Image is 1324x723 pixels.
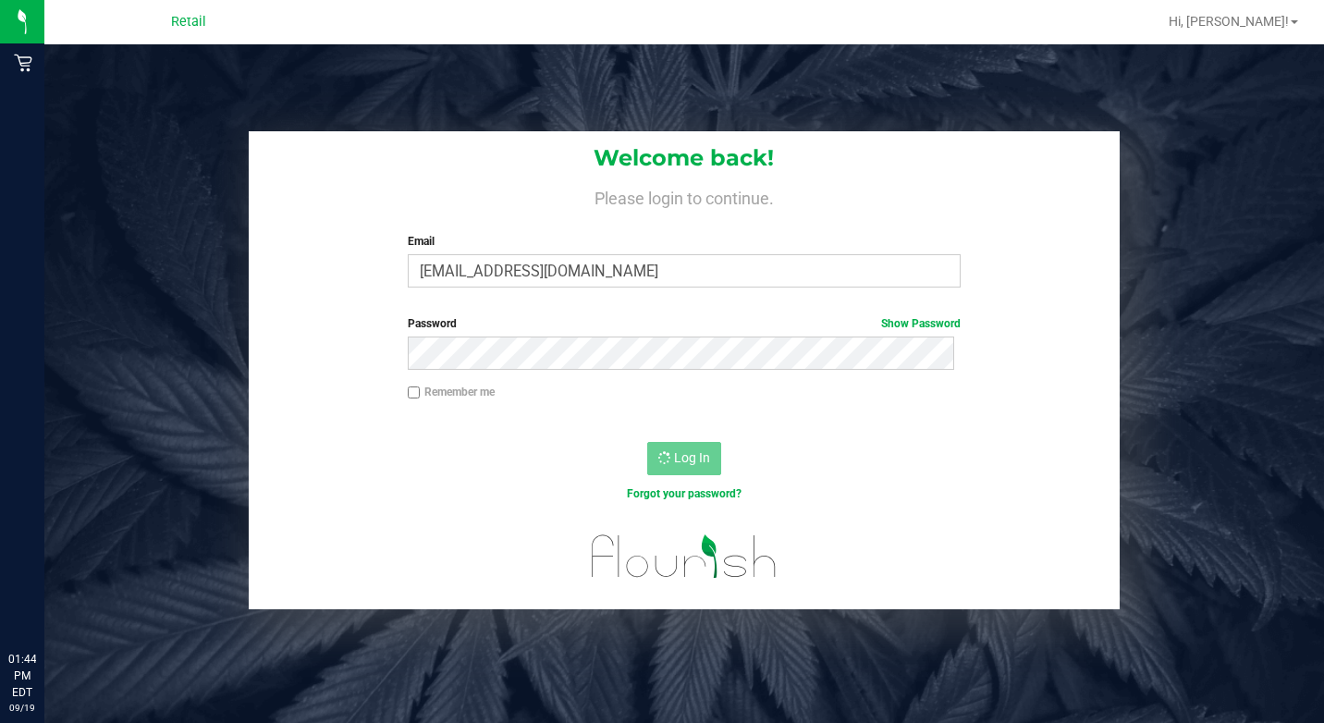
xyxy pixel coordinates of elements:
img: flourish_logo.svg [575,521,793,592]
h1: Welcome back! [249,146,1121,170]
label: Remember me [408,384,495,400]
p: 01:44 PM EDT [8,651,36,701]
inline-svg: Retail [14,54,32,72]
a: Show Password [881,317,961,330]
span: Retail [171,14,206,30]
span: Password [408,317,457,330]
a: Forgot your password? [627,487,742,500]
h4: Please login to continue. [249,185,1121,207]
button: Log In [647,442,721,475]
span: Hi, [PERSON_NAME]! [1169,14,1289,29]
p: 09/19 [8,701,36,715]
span: Log In [674,450,710,465]
label: Email [408,233,961,250]
input: Remember me [408,386,421,399]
